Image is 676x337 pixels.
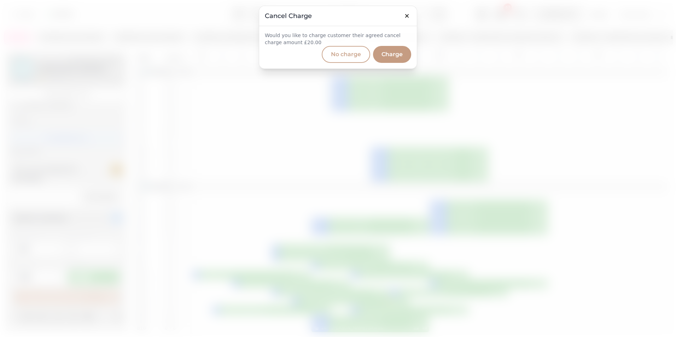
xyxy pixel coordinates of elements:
[381,52,403,57] span: Charge
[265,12,411,20] h3: Cancel Charge
[373,46,411,63] button: Charge
[331,52,361,57] span: No charge
[322,46,370,63] button: No charge
[265,32,411,46] p: Would you like to charge customer their agreed cancel charge amount £20.00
